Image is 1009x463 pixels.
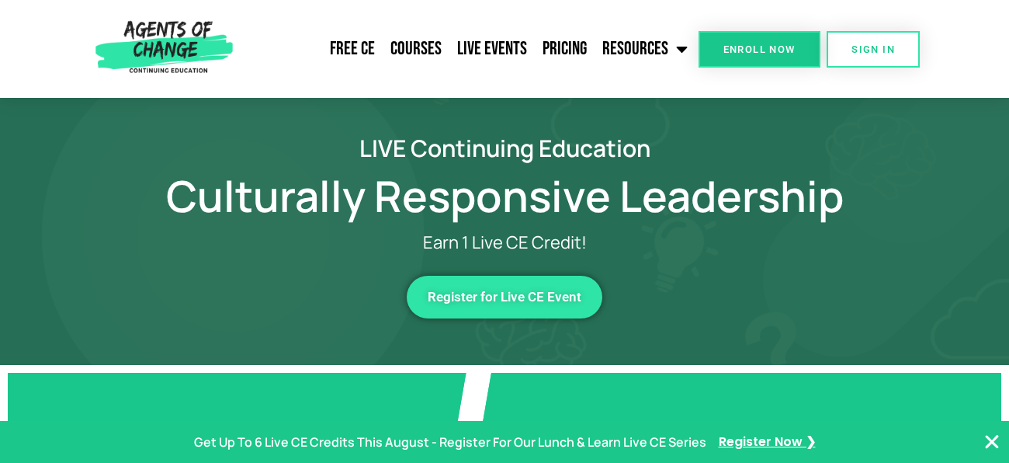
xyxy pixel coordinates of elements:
[239,30,696,68] nav: Menu
[62,175,947,218] h1: Culturally Responsive Leadership
[719,431,816,454] a: Register Now ❯
[449,30,535,68] a: Live Events
[428,291,581,304] span: Register for Live CE Event
[535,30,595,68] a: Pricing
[827,31,920,68] a: SIGN IN
[194,431,706,454] p: Get Up To 6 Live CE Credits This August - Register For Our Lunch & Learn Live CE Series
[699,31,820,68] a: Enroll Now
[62,137,947,159] h2: LIVE Continuing Education
[983,433,1001,451] button: Close Banner
[723,44,796,54] span: Enroll Now
[851,44,895,54] span: SIGN IN
[407,276,602,319] a: Register for Live CE Event
[124,233,885,252] p: Earn 1 Live CE Credit!
[383,30,449,68] a: Courses
[322,30,383,68] a: Free CE
[595,30,695,68] a: Resources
